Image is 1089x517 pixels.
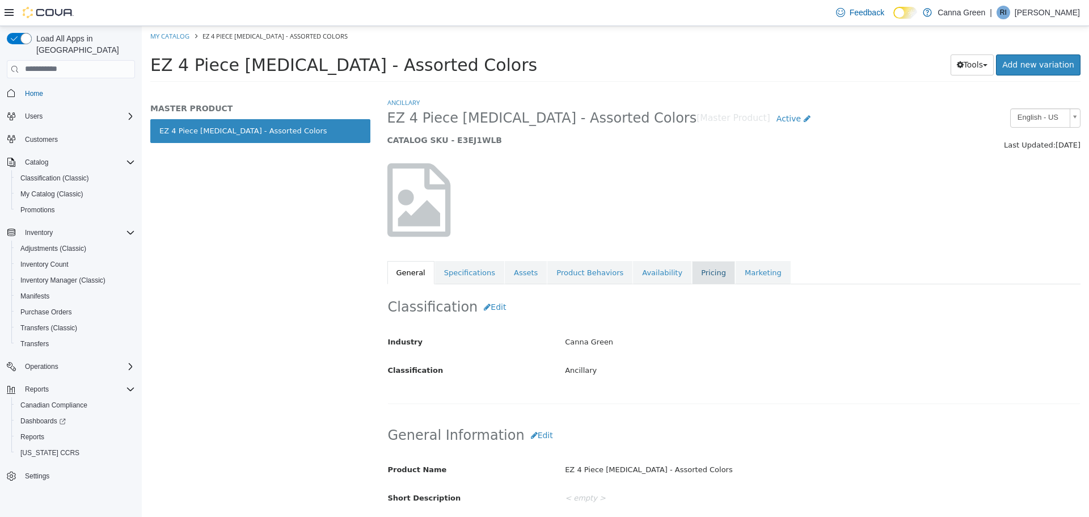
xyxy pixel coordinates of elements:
[246,468,319,476] span: Short Description
[862,115,914,123] span: Last Updated:
[20,292,49,301] span: Manifests
[20,469,54,483] a: Settings
[293,235,362,259] a: Specifications
[16,337,53,351] a: Transfers
[23,7,74,18] img: Cova
[16,305,135,319] span: Purchase Orders
[16,242,91,255] a: Adjustments (Classic)
[1015,6,1080,19] p: [PERSON_NAME]
[246,72,278,81] a: Ancillary
[20,226,57,239] button: Inventory
[16,321,82,335] a: Transfers (Classic)
[32,33,135,56] span: Load All Apps in [GEOGRAPHIC_DATA]
[16,305,77,319] a: Purchase Orders
[383,399,417,420] button: Edit
[11,257,140,272] button: Inventory Count
[20,401,87,410] span: Canadian Compliance
[635,88,659,97] span: Active
[16,171,94,185] a: Classification (Classic)
[246,312,281,320] span: Industry
[850,7,884,18] span: Feedback
[11,304,140,320] button: Purchase Orders
[11,397,140,413] button: Canadian Compliance
[25,158,48,167] span: Catalog
[555,88,628,97] small: [Master Product]
[1000,6,1007,19] span: RI
[11,202,140,218] button: Promotions
[16,171,135,185] span: Classification (Classic)
[415,463,947,482] div: < empty >
[16,446,84,460] a: [US_STATE] CCRS
[16,398,92,412] a: Canadian Compliance
[9,6,48,14] a: My Catalog
[854,28,939,49] a: Add new variation
[2,85,140,102] button: Home
[550,235,593,259] a: Pricing
[363,235,405,259] a: Assets
[11,170,140,186] button: Classification (Classic)
[336,271,370,292] button: Edit
[20,190,83,199] span: My Catalog (Classic)
[20,155,53,169] button: Catalog
[11,288,140,304] button: Manifests
[16,258,73,271] a: Inventory Count
[2,154,140,170] button: Catalog
[491,235,550,259] a: Availability
[20,417,66,426] span: Dashboards
[997,6,1010,19] div: Raven Irwin
[2,468,140,484] button: Settings
[938,6,985,19] p: Canna Green
[11,272,140,288] button: Inventory Manager (Classic)
[16,321,135,335] span: Transfers (Classic)
[246,83,555,101] span: EZ 4 Piece [MEDICAL_DATA] - Assorted Colors
[16,398,135,412] span: Canadian Compliance
[16,242,135,255] span: Adjustments (Classic)
[20,132,135,146] span: Customers
[11,320,140,336] button: Transfers (Classic)
[20,469,135,483] span: Settings
[11,241,140,257] button: Adjustments (Classic)
[20,360,135,373] span: Operations
[16,187,135,201] span: My Catalog (Classic)
[809,28,852,49] button: Tools
[990,6,992,19] p: |
[16,414,70,428] a: Dashboards
[7,81,135,514] nav: Complex example
[246,109,761,119] h5: CATALOG SKU - E3EJ1WLB
[20,174,89,183] span: Classification (Classic)
[20,360,63,373] button: Operations
[16,258,135,271] span: Inventory Count
[628,82,675,103] a: Active
[25,89,43,98] span: Home
[16,274,135,287] span: Inventory Manager (Classic)
[20,110,135,123] span: Users
[2,108,140,124] button: Users
[246,235,293,259] a: General
[16,203,60,217] a: Promotions
[16,203,135,217] span: Promotions
[2,131,140,148] button: Customers
[20,87,48,100] a: Home
[11,186,140,202] button: My Catalog (Classic)
[11,336,140,352] button: Transfers
[9,77,229,87] h5: MASTER PRODUCT
[246,271,939,292] h2: Classification
[25,228,53,237] span: Inventory
[869,83,923,100] span: English - US
[20,133,62,146] a: Customers
[25,112,43,121] span: Users
[20,383,53,396] button: Reports
[16,430,135,444] span: Reports
[16,430,49,444] a: Reports
[893,7,917,19] input: Dark Mode
[2,381,140,397] button: Reports
[16,446,135,460] span: Washington CCRS
[20,155,135,169] span: Catalog
[406,235,491,259] a: Product Behaviors
[415,306,947,326] div: Canna Green
[11,429,140,445] button: Reports
[20,308,72,317] span: Purchase Orders
[20,260,69,269] span: Inventory Count
[20,323,77,333] span: Transfers (Classic)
